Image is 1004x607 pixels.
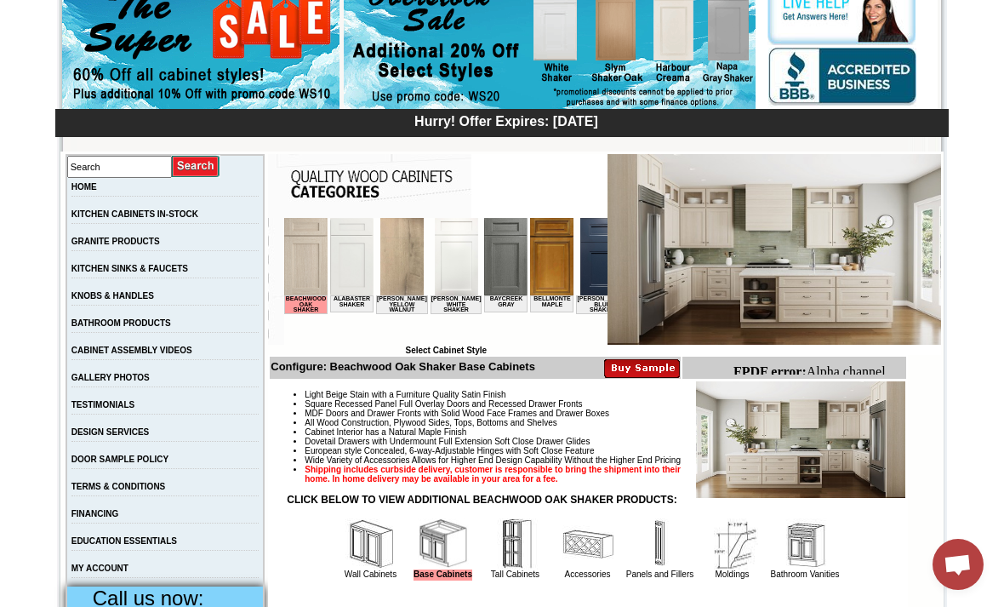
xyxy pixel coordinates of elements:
[305,427,904,437] li: Cabinet Interior has a Natural Maple Finish
[608,154,941,345] img: Beachwood Oak Shaker
[71,536,177,546] a: EDUCATION ESSENTIALS
[405,346,487,355] b: Select Cabinet Style
[71,209,198,219] a: KITCHEN CABINETS IN-STOCK
[7,7,80,21] b: FPDF error:
[562,518,613,570] img: Accessories
[271,360,535,373] b: Configure: Beachwood Oak Shaker Base Cabinets
[565,570,611,579] a: Accessories
[71,237,160,246] a: GRANITE PRODUCTS
[71,400,134,409] a: TESTIMONIALS
[64,112,949,129] div: Hurry! Offer Expires: [DATE]
[292,77,344,96] td: [PERSON_NAME] Blue Shaker
[287,494,676,506] strong: CLICK BELOW TO VIEW ADDITIONAL BEACHWOOD OAK SHAKER PRODUCTS:
[71,482,166,491] a: TERMS & CONDITIONS
[305,409,904,418] li: MDF Doors and Drawer Fronts with Solid Wood Face Frames and Drawer Boxes
[71,455,168,464] a: DOOR SAMPLE POLICY
[71,291,154,301] a: KNOBS & HANDLES
[771,570,840,579] a: Bathroom Vanities
[490,518,541,570] img: Tall Cabinets
[626,570,693,579] a: Panels and Fillers
[491,570,539,579] a: Tall Cabinets
[933,539,984,590] div: Open chat
[71,373,150,382] a: GALLERY PHOTOS
[345,570,396,579] a: Wall Cabinets
[418,518,469,570] img: Base Cabinets
[305,390,904,399] li: Light Beige Stain with a Furniture Quality Satin Finish
[305,399,904,409] li: Square Recessed Panel Full Overlay Doors and Recessed Drawer Fronts
[71,509,119,518] a: FINANCING
[172,155,220,178] input: Submit
[71,427,150,437] a: DESIGN SERVICES
[71,318,171,328] a: BATHROOM PRODUCTS
[7,7,172,53] body: Alpha channel not supported: images/WDC2412_JSI_1.4.jpg.png
[305,437,904,446] li: Dovetail Drawers with Undermount Full Extension Soft Close Drawer Glides
[715,570,749,579] a: Moldings
[71,182,97,192] a: HOME
[71,264,188,273] a: KITCHEN SINKS & FAUCETS
[71,564,128,573] a: MY ACCOUNT
[305,465,681,484] strong: Shipping includes curbside delivery, customer is responsible to bring the shipment into their hom...
[305,418,904,427] li: All Wood Construction, Plywood Sides, Tops, Bottoms and Shelves
[696,381,905,498] img: Product Image
[707,518,758,570] img: Moldings
[305,455,904,465] li: Wide Variety of Accessories Allows for Higher End Design Capability Without the Higher End Pricing
[779,518,830,570] img: Bathroom Vanities
[305,446,904,455] li: European style Concealed, 6-way-Adjustable Hinges with Soft Close Feature
[414,570,472,581] a: Base Cabinets
[71,346,192,355] a: CABINET ASSEMBLY VIDEOS
[345,518,396,570] img: Wall Cabinets
[284,218,608,346] iframe: Browser incompatible
[635,518,686,570] img: Panels and Fillers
